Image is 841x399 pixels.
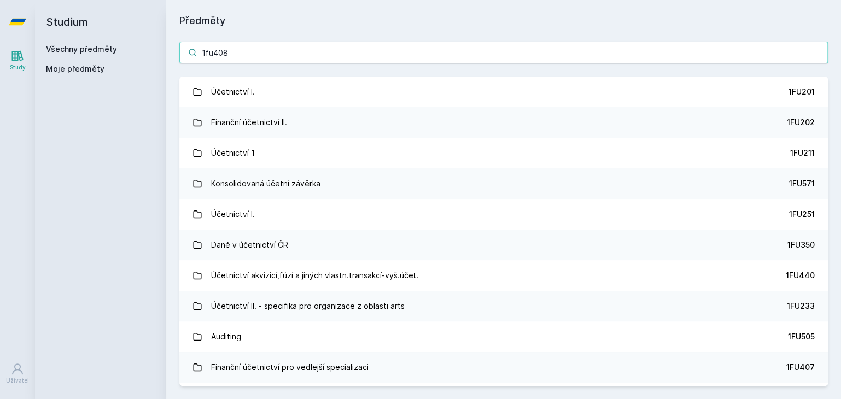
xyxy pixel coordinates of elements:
div: 1FU350 [787,239,815,250]
a: Účetnictví akvizicí,fúzí a jiných vlastn.transakcí-vyš.účet. 1FU440 [179,260,828,291]
div: 1FU251 [789,209,815,220]
span: Moje předměty [46,63,104,74]
a: Účetnictví 1 1FU211 [179,138,828,168]
div: Účetnictví I. [211,81,255,103]
div: 1FU440 [786,270,815,281]
div: Finanční účetnictví II. [211,112,287,133]
div: Účetnictví II. - specifika pro organizace z oblasti arts [211,295,405,317]
a: Konsolidovaná účetní závěrka 1FU571 [179,168,828,199]
div: Auditing [211,326,241,348]
div: Study [10,63,26,72]
div: Účetnictví akvizicí,fúzí a jiných vlastn.transakcí-vyš.účet. [211,265,419,286]
a: Study [2,44,33,77]
a: Uživatel [2,357,33,390]
div: 1FU571 [789,178,815,189]
h1: Předměty [179,13,828,28]
div: Účetnictví I. [211,203,255,225]
a: Účetnictví I. 1FU201 [179,77,828,107]
div: Uživatel [6,377,29,385]
a: Všechny předměty [46,44,117,54]
div: 1FU201 [789,86,815,97]
div: Daně v účetnictví ČR [211,234,288,256]
div: 1FU407 [786,362,815,373]
input: Název nebo ident předmětu… [179,42,828,63]
a: Účetnictví I. 1FU251 [179,199,828,230]
div: 1FU233 [787,301,815,312]
div: Konsolidovaná účetní závěrka [211,173,320,195]
div: Účetnictví 1 [211,142,255,164]
a: Účetnictví II. - specifika pro organizace z oblasti arts 1FU233 [179,291,828,321]
a: Auditing 1FU505 [179,321,828,352]
a: Finanční účetnictví pro vedlejší specializaci 1FU407 [179,352,828,383]
a: Daně v účetnictví ČR 1FU350 [179,230,828,260]
div: 1FU211 [790,148,815,159]
div: 1FU202 [787,117,815,128]
a: Finanční účetnictví II. 1FU202 [179,107,828,138]
div: 1FU505 [788,331,815,342]
div: Finanční účetnictví pro vedlejší specializaci [211,356,369,378]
